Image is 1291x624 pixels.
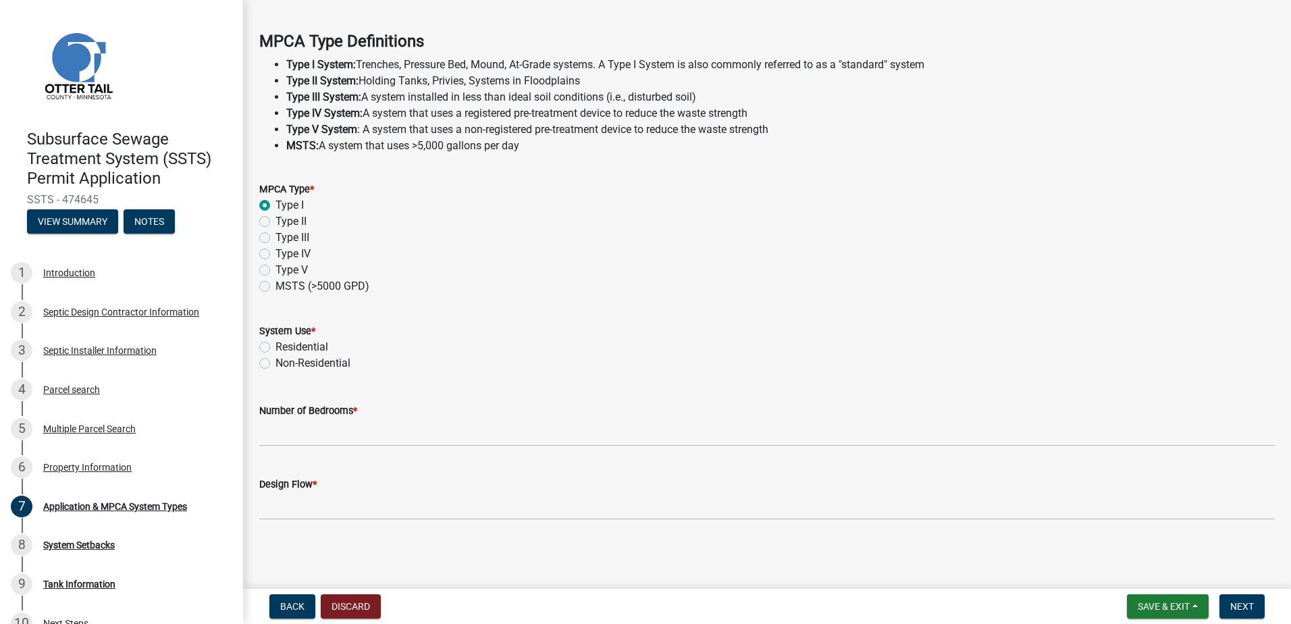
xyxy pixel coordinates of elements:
[11,457,32,478] div: 6
[275,246,311,262] label: Type IV
[124,217,175,228] wm-modal-confirm: Notes
[259,32,424,51] strong: MPCA Type Definitions
[286,73,1275,89] li: Holding Tanks, Privies, Systems in Floodplains
[27,14,128,115] img: Otter Tail County, Minnesota
[11,340,32,361] div: 3
[259,185,314,194] label: MPCA Type
[286,90,361,103] strong: Type III System:
[286,138,1275,154] li: A system that uses >5,000 gallons per day
[1219,594,1265,619] button: Next
[43,307,199,317] div: Septic Design Contractor Information
[27,130,232,188] h4: Subsurface Sewage Treatment System (SSTS) Permit Application
[43,346,157,355] div: Septic Installer Information
[11,496,32,517] div: 7
[11,301,32,323] div: 2
[286,107,363,120] strong: Type IV System:
[27,193,216,206] span: SSTS - 474645
[27,217,118,228] wm-modal-confirm: Summary
[43,424,136,434] div: Multiple Parcel Search
[286,57,1275,73] li: Trenches, Pressure Bed, Mound, At-Grade systems. A Type I System is also commonly referred to as ...
[1230,601,1254,612] span: Next
[1138,601,1190,612] span: Save & Exit
[286,123,357,136] strong: Type V System
[124,209,175,234] button: Notes
[43,540,115,550] div: System Setbacks
[1127,594,1209,619] button: Save & Exit
[43,385,100,394] div: Parcel search
[259,327,315,336] label: System Use
[43,463,132,472] div: Property Information
[269,594,315,619] button: Back
[275,230,309,246] label: Type III
[321,594,381,619] button: Discard
[286,139,319,152] strong: MSTS:
[286,89,1275,105] li: A system installed in less than ideal soil conditions (i.e., disturbed soil)
[43,502,187,511] div: Application & MPCA System Types
[275,213,307,230] label: Type II
[259,480,317,490] label: Design Flow
[275,197,304,213] label: Type I
[286,122,1275,138] li: : A system that uses a non-registered pre-treatment device to reduce the waste strength
[286,58,356,71] strong: Type I System:
[280,601,305,612] span: Back
[275,355,350,371] label: Non-Residential
[11,262,32,284] div: 1
[11,418,32,440] div: 5
[11,573,32,595] div: 9
[275,262,308,278] label: Type V
[27,209,118,234] button: View Summary
[43,579,115,589] div: Tank Information
[259,407,357,416] label: Number of Bedrooms
[286,74,359,87] strong: Type II System:
[275,278,369,294] label: MSTS (>5000 GPD)
[11,534,32,556] div: 8
[275,339,328,355] label: Residential
[11,379,32,400] div: 4
[286,105,1275,122] li: A system that uses a registered pre-treatment device to reduce the waste strength
[43,268,95,278] div: Introduction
